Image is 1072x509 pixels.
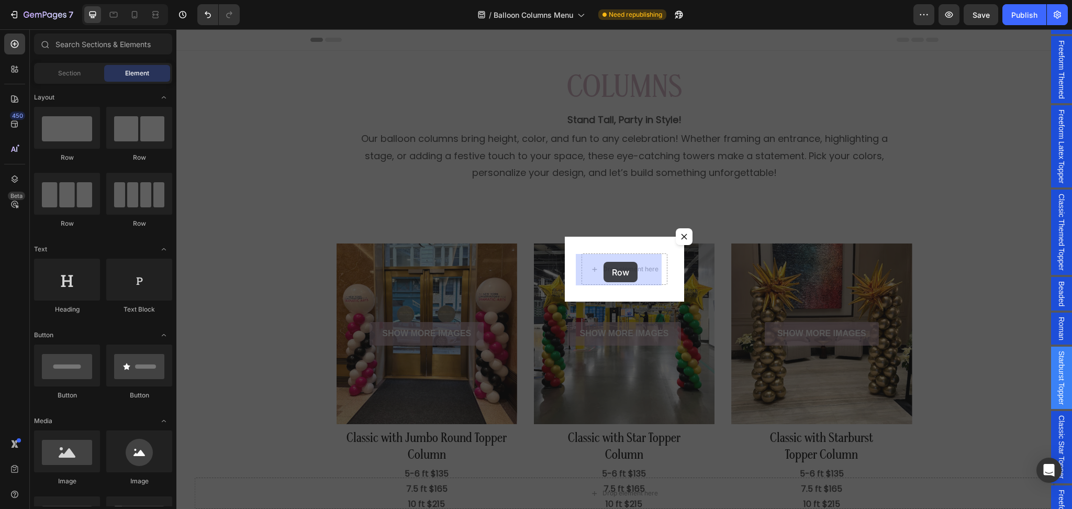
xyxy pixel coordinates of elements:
div: Undo/Redo [197,4,240,25]
span: Beaded [880,252,890,277]
div: Text Block [106,305,172,314]
span: Toggle open [155,241,172,258]
div: Open Intercom Messenger [1036,458,1062,483]
div: Row [106,219,172,228]
span: Media [34,416,52,426]
div: Publish [1011,9,1037,20]
span: Classic Star Topper [880,386,890,449]
span: Freeform Latex Topper [880,80,890,154]
div: Row [34,153,100,162]
p: 7 [69,8,73,21]
div: Image [106,477,172,486]
span: Element [125,69,149,78]
span: Toggle open [155,413,172,429]
span: Classic Themed Topper [880,164,890,241]
div: Button [106,391,172,400]
span: Save [973,10,990,19]
span: Roman [880,287,890,311]
div: Heading [34,305,100,314]
input: Search Sections & Elements [34,34,172,54]
span: Starburst Topper [880,322,890,375]
button: Publish [1002,4,1046,25]
span: Button [34,330,53,340]
span: Layout [34,93,54,102]
button: 7 [4,4,78,25]
div: Beta [8,192,25,200]
div: 450 [10,112,25,120]
span: / [489,9,492,20]
div: Row [106,153,172,162]
iframe: Design area [176,29,1072,509]
div: Button [34,391,100,400]
div: Image [34,477,100,486]
span: Text [34,245,47,254]
span: Balloon Columns Menu [494,9,573,20]
span: Section [58,69,81,78]
button: Save [964,4,998,25]
span: Toggle open [155,89,172,106]
span: Toggle open [155,327,172,344]
span: Need republishing [609,10,662,19]
div: Row [34,219,100,228]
